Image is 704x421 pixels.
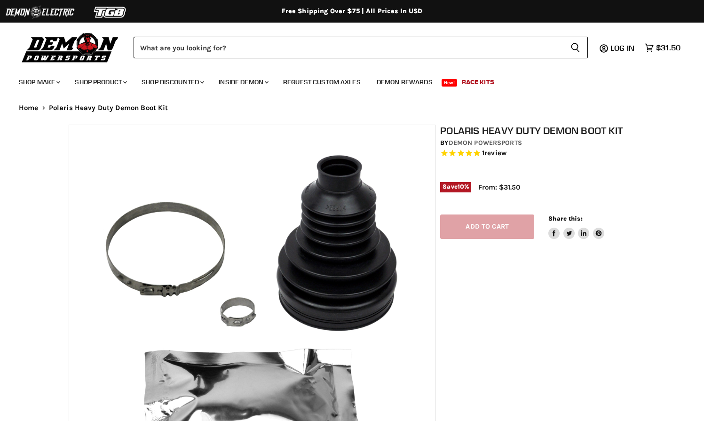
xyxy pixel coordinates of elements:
span: Save % [440,182,471,192]
div: by [440,138,640,148]
span: 10 [458,183,464,190]
a: $31.50 [640,41,685,55]
a: Demon Rewards [370,72,440,92]
a: Shop Product [68,72,133,92]
form: Product [134,37,588,58]
span: Share this: [548,215,582,222]
a: Shop Discounted [134,72,210,92]
a: Log in [606,44,640,52]
a: Demon Powersports [449,139,522,147]
span: From: $31.50 [478,183,520,191]
aside: Share this: [548,214,604,239]
a: Race Kits [455,72,501,92]
span: Rated 5.0 out of 5 stars 1 reviews [440,149,640,159]
img: Demon Electric Logo 2 [5,3,75,21]
span: 1 reviews [482,149,506,157]
a: Inside Demon [212,72,274,92]
a: Request Custom Axles [276,72,368,92]
span: Polaris Heavy Duty Demon Boot Kit [49,104,168,112]
a: Shop Make [12,72,66,92]
img: Demon Powersports [19,31,122,64]
span: $31.50 [656,43,680,52]
span: New! [442,79,458,87]
button: Search [563,37,588,58]
h1: Polaris Heavy Duty Demon Boot Kit [440,125,640,136]
span: review [484,149,506,157]
img: TGB Logo 2 [75,3,146,21]
a: Home [19,104,39,112]
span: Log in [610,43,634,53]
ul: Main menu [12,69,678,92]
input: Search [134,37,563,58]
